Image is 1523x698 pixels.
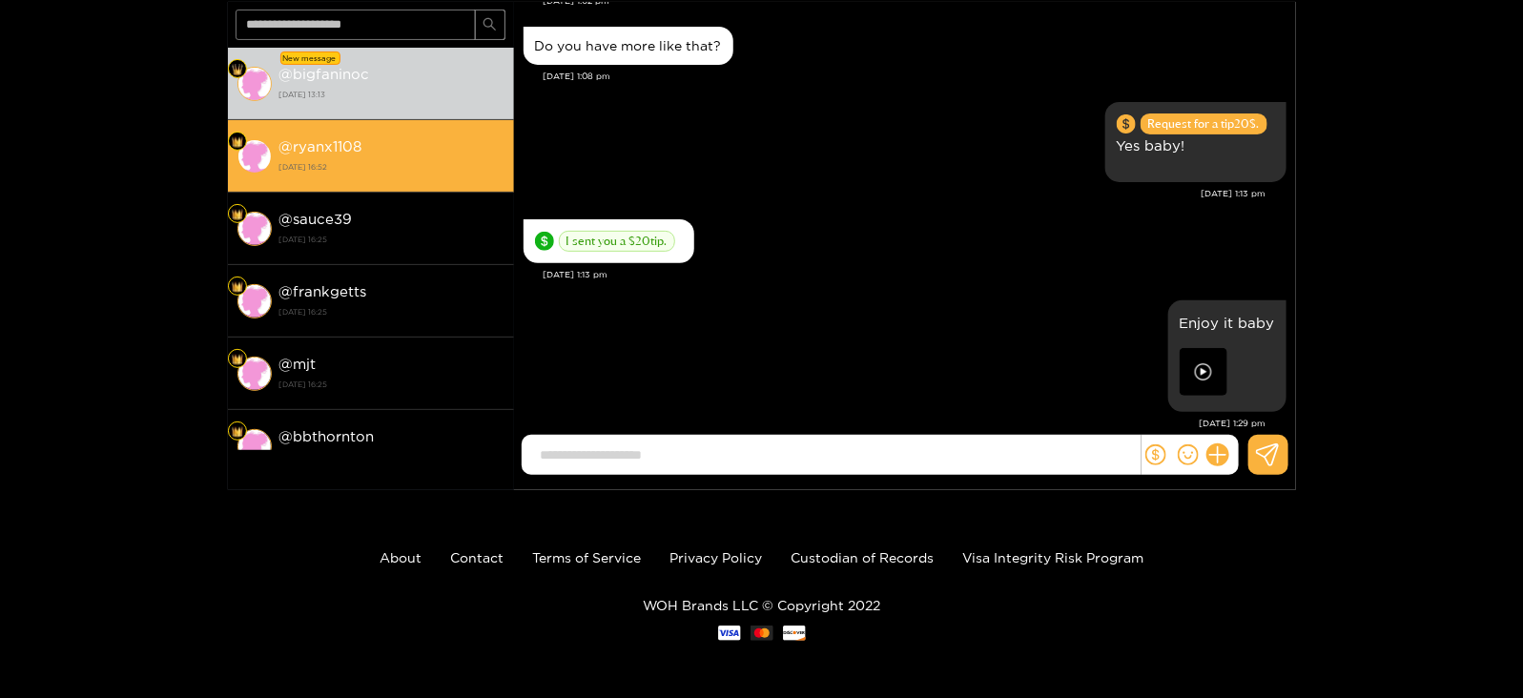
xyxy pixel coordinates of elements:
[475,10,505,40] button: search
[232,136,243,148] img: Fan Level
[532,550,641,565] a: Terms of Service
[279,303,504,320] strong: [DATE] 16:25
[237,429,272,463] img: conversation
[232,281,243,293] img: Fan Level
[544,70,1286,83] div: [DATE] 1:08 pm
[279,448,504,465] strong: [DATE] 16:25
[380,550,422,565] a: About
[279,211,353,227] strong: @ sauce39
[237,139,272,174] img: conversation
[279,231,504,248] strong: [DATE] 16:25
[279,376,504,393] strong: [DATE] 16:25
[1141,113,1267,134] span: Request for a tip 20 $.
[237,67,272,101] img: conversation
[280,51,340,65] div: New message
[279,356,317,372] strong: @ mjt
[237,357,272,391] img: conversation
[1117,134,1275,156] p: Yes baby!
[1180,348,1227,396] img: preview
[232,426,243,438] img: Fan Level
[483,17,497,33] span: search
[232,209,243,220] img: Fan Level
[1117,114,1136,133] span: dollar-circle
[524,219,694,263] div: Sep. 23, 1:13 pm
[535,38,722,53] div: Do you have more like that?
[237,212,272,246] img: conversation
[232,354,243,365] img: Fan Level
[237,284,272,318] img: conversation
[535,232,554,251] span: dollar-circle
[279,86,504,103] strong: [DATE] 13:13
[279,158,504,175] strong: [DATE] 16:52
[544,268,1286,281] div: [DATE] 1:13 pm
[279,428,375,444] strong: @ bbthornton
[279,283,367,299] strong: @ frankgetts
[450,550,504,565] a: Contact
[962,550,1143,565] a: Visa Integrity Risk Program
[524,417,1266,430] div: [DATE] 1:29 pm
[1168,300,1286,412] div: Sep. 23, 1:29 pm
[524,27,733,65] div: Sep. 23, 1:08 pm
[1142,441,1170,469] button: dollar
[279,138,362,154] strong: @ ryanx1108
[791,550,934,565] a: Custodian of Records
[669,550,762,565] a: Privacy Policy
[1178,444,1199,465] span: smile
[524,187,1266,200] div: [DATE] 1:13 pm
[232,64,243,75] img: Fan Level
[1145,444,1166,465] span: dollar
[559,231,675,252] span: I sent you a $ 20 tip.
[279,66,370,82] strong: @ bigfaninoc
[1105,102,1286,182] div: Sep. 23, 1:13 pm
[1180,312,1275,334] p: Enjoy it baby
